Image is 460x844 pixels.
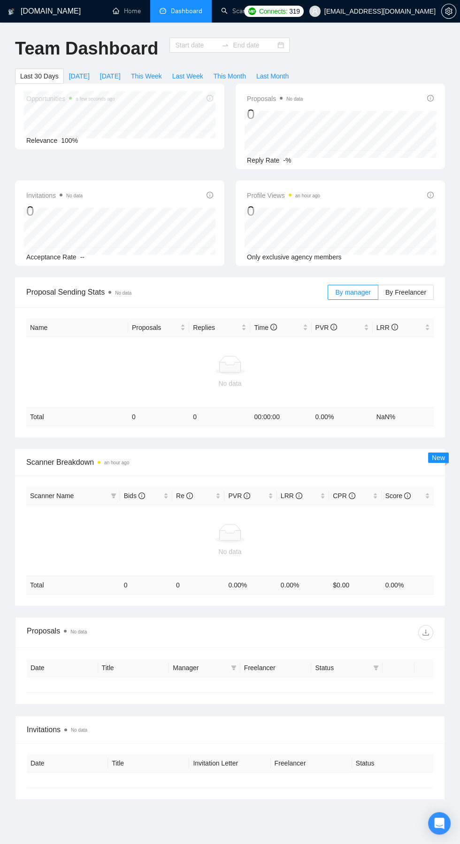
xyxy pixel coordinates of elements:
span: filter [111,493,116,499]
span: Last Week [172,71,203,81]
span: [DATE] [69,71,90,81]
div: 0 [247,202,320,220]
span: No data [70,629,87,634]
span: Relevance [26,137,57,144]
span: No data [71,727,87,733]
button: Last 30 Days [15,69,64,84]
span: 100% [61,137,78,144]
span: Re [176,492,193,500]
span: Profile Views [247,190,320,201]
img: logo [8,4,15,19]
span: This Week [131,71,162,81]
span: filter [231,665,237,671]
span: Invitations [27,724,433,735]
span: [DATE] [100,71,121,81]
th: Title [108,754,189,773]
th: Freelancer [271,754,352,773]
span: Bids [124,492,145,500]
span: PVR [315,324,337,331]
span: Score [385,492,411,500]
span: Proposals [132,322,178,333]
td: 00:00:00 [250,408,311,426]
span: No data [66,193,83,198]
span: Only exclusive agency members [247,253,342,261]
span: Replies [193,322,239,333]
span: info-circle [391,324,398,330]
th: Invitation Letter [189,754,270,773]
div: Open Intercom Messenger [428,812,451,835]
span: info-circle [296,492,302,499]
button: setting [441,4,456,19]
div: No data [30,547,430,557]
span: user [312,8,318,15]
span: By manager [335,289,370,296]
td: $ 0.00 [329,576,381,594]
span: Manager [173,663,227,673]
span: info-circle [244,492,250,499]
span: Invitations [26,190,83,201]
th: Title [98,659,169,677]
span: New [432,454,445,461]
span: download [419,629,433,636]
span: info-circle [427,95,434,102]
span: No data [115,290,131,296]
button: [DATE] [64,69,95,84]
span: -- [80,253,84,261]
span: info-circle [349,492,355,499]
td: 0 [120,576,172,594]
div: 0 [26,202,83,220]
span: dashboard [160,8,166,14]
span: filter [371,661,381,675]
span: swap-right [222,41,229,49]
th: Status [352,754,433,773]
button: Last Month [251,69,294,84]
span: filter [109,489,118,503]
span: Last Month [256,71,289,81]
span: By Freelancer [385,289,426,296]
span: info-circle [186,492,193,499]
span: LRR [281,492,302,500]
input: Start date [175,40,218,50]
td: 0 [172,576,224,594]
span: -% [283,156,291,164]
span: Acceptance Rate [26,253,77,261]
span: No data [286,96,303,102]
input: End date [233,40,276,50]
span: This Month [214,71,246,81]
th: Replies [189,319,250,337]
th: Date [27,659,98,677]
td: 0.00 % [382,576,434,594]
button: Last Week [167,69,208,84]
td: 0.00 % [224,576,276,594]
span: CPR [333,492,355,500]
span: info-circle [270,324,277,330]
td: 0 [128,408,189,426]
span: info-circle [404,492,411,499]
th: Proposals [128,319,189,337]
button: [DATE] [95,69,126,84]
time: an hour ago [104,460,129,465]
div: No data [30,378,430,389]
a: searchScanner [221,7,256,15]
td: NaN % [373,408,434,426]
div: Proposals [27,625,230,640]
time: an hour ago [295,193,320,198]
span: info-circle [207,192,213,198]
div: 0 [247,105,303,123]
span: info-circle [138,492,145,499]
th: Date [27,754,108,773]
span: filter [229,661,238,675]
span: Proposal Sending Stats [26,286,328,298]
a: setting [441,8,456,15]
button: download [418,625,433,640]
span: filter [373,665,379,671]
th: Name [26,319,128,337]
span: setting [442,8,456,15]
th: Manager [169,659,240,677]
span: Scanner Breakdown [26,456,434,468]
th: Freelancer [240,659,312,677]
span: to [222,41,229,49]
span: Proposals [247,93,303,104]
td: 0 [189,408,250,426]
span: Time [254,324,276,331]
